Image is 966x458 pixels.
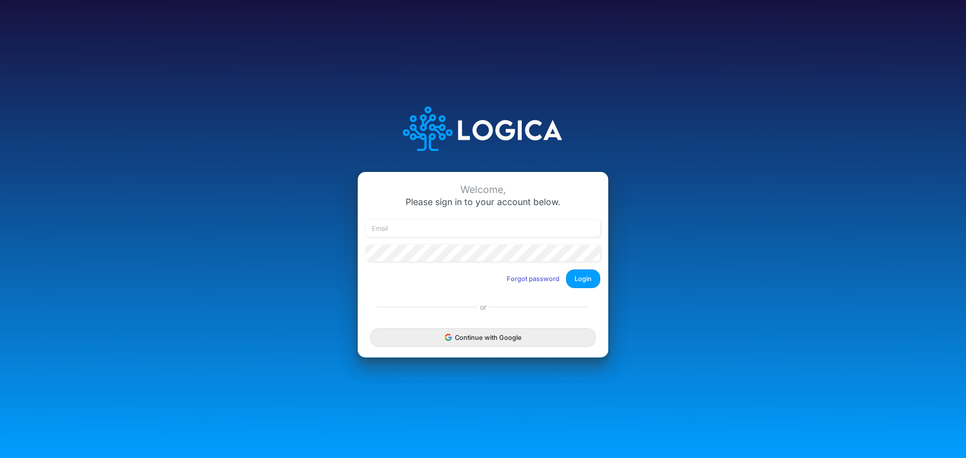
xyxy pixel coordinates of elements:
[406,197,560,207] span: Please sign in to your account below.
[366,184,600,196] div: Welcome,
[370,328,596,347] button: Continue with Google
[500,270,566,287] button: Forgot password
[566,269,600,288] button: Login
[366,220,600,237] input: Email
